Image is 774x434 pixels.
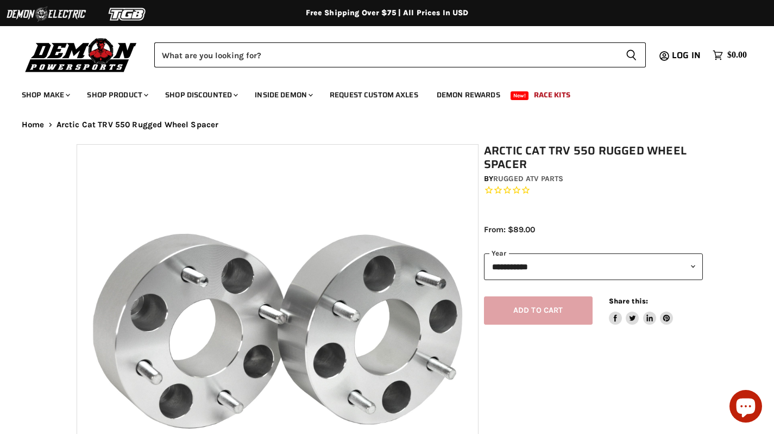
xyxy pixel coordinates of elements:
form: Product [154,42,646,67]
span: $0.00 [727,50,747,60]
a: Shop Product [79,84,155,106]
inbox-online-store-chat: Shopify online store chat [726,390,765,425]
div: by [484,173,703,185]
img: Demon Electric Logo 2 [5,4,87,24]
a: Demon Rewards [429,84,508,106]
aside: Share this: [609,296,674,325]
h1: Arctic Cat TRV 550 Rugged Wheel Spacer [484,144,703,171]
a: Shop Discounted [157,84,244,106]
ul: Main menu [14,79,744,106]
a: Log in [667,51,707,60]
input: Search [154,42,617,67]
a: Inside Demon [247,84,319,106]
button: Search [617,42,646,67]
select: year [484,253,703,280]
a: Shop Make [14,84,77,106]
a: Race Kits [526,84,578,106]
a: $0.00 [707,47,752,63]
span: From: $89.00 [484,225,535,234]
img: TGB Logo 2 [87,4,168,24]
a: Rugged ATV Parts [493,174,563,183]
a: Request Custom Axles [322,84,426,106]
a: Home [22,120,45,129]
span: New! [511,91,529,100]
img: Demon Powersports [22,35,141,74]
span: Share this: [609,297,648,305]
span: Arctic Cat TRV 550 Rugged Wheel Spacer [56,120,219,129]
span: Rated 0.0 out of 5 stars 0 reviews [484,185,703,196]
span: Log in [672,48,701,62]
